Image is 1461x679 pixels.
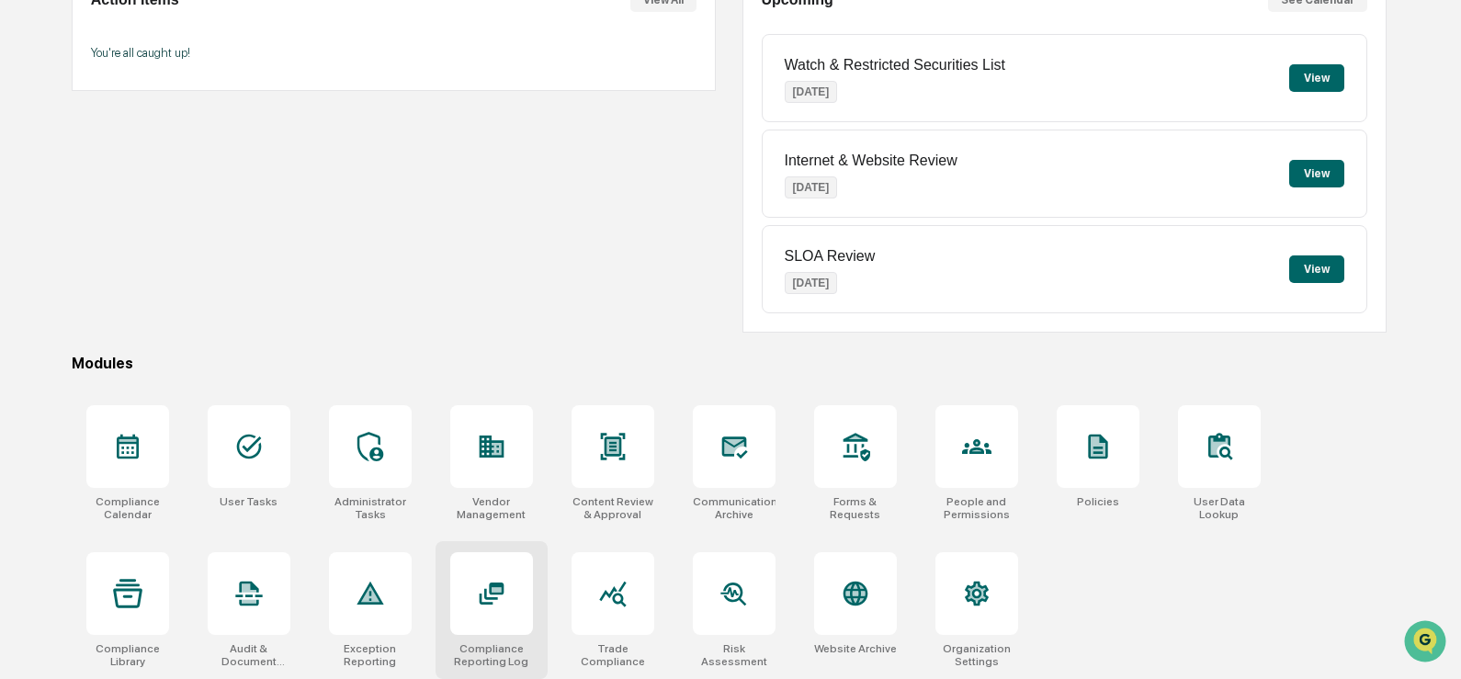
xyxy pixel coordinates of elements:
[1077,495,1119,508] div: Policies
[935,642,1018,668] div: Organization Settings
[11,259,123,292] a: 🔎Data Lookup
[62,159,232,174] div: We're available if you need us!
[1289,255,1344,283] button: View
[450,642,533,668] div: Compliance Reporting Log
[1178,495,1261,521] div: User Data Lookup
[91,46,697,60] p: You're all caught up!
[329,495,412,521] div: Administrator Tasks
[572,642,654,668] div: Trade Compliance
[785,153,957,169] p: Internet & Website Review
[935,495,1018,521] div: People and Permissions
[37,232,119,250] span: Preclearance
[18,233,33,248] div: 🖐️
[48,84,303,103] input: Clear
[785,176,838,198] p: [DATE]
[312,146,334,168] button: Start new chat
[133,233,148,248] div: 🗄️
[329,642,412,668] div: Exception Reporting
[572,495,654,521] div: Content Review & Approval
[814,495,897,521] div: Forms & Requests
[130,311,222,325] a: Powered byPylon
[72,355,1387,372] div: Modules
[183,311,222,325] span: Pylon
[785,248,876,265] p: SLOA Review
[86,495,169,521] div: Compliance Calendar
[1289,64,1344,92] button: View
[208,642,290,668] div: Audit & Document Logs
[152,232,228,250] span: Attestations
[220,495,277,508] div: User Tasks
[37,266,116,285] span: Data Lookup
[1402,618,1452,668] iframe: Open customer support
[785,81,838,103] p: [DATE]
[86,642,169,668] div: Compliance Library
[450,495,533,521] div: Vendor Management
[18,268,33,283] div: 🔎
[693,495,776,521] div: Communications Archive
[693,642,776,668] div: Risk Assessment
[785,57,1005,74] p: Watch & Restricted Securities List
[1289,160,1344,187] button: View
[62,141,301,159] div: Start new chat
[814,642,897,655] div: Website Archive
[18,39,334,68] p: How can we help?
[18,141,51,174] img: 1746055101610-c473b297-6a78-478c-a979-82029cc54cd1
[126,224,235,257] a: 🗄️Attestations
[785,272,838,294] p: [DATE]
[11,224,126,257] a: 🖐️Preclearance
